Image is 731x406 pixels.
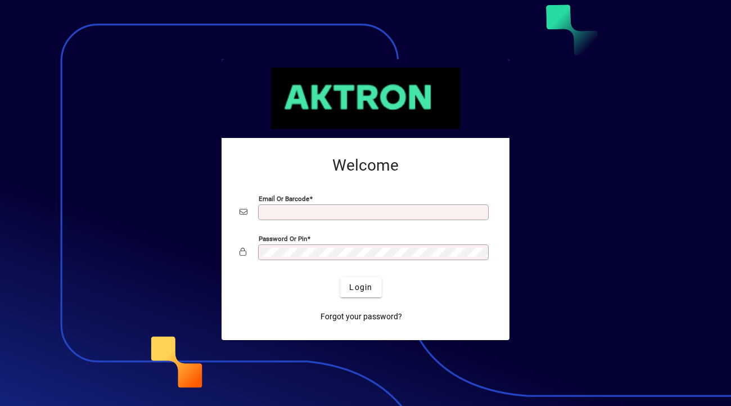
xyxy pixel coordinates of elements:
a: Forgot your password? [316,306,407,327]
mat-label: Email or Barcode [259,195,309,203]
button: Login [340,277,381,297]
h2: Welcome [240,156,491,175]
mat-label: Password or Pin [259,235,307,243]
span: Login [349,282,372,293]
span: Forgot your password? [321,311,402,323]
